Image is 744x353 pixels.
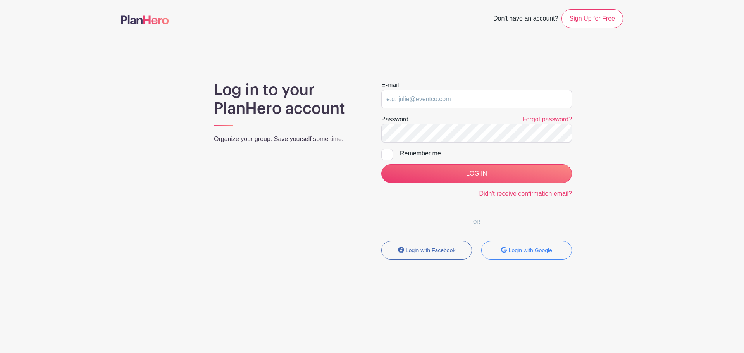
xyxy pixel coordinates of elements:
div: Remember me [400,149,572,158]
h1: Log in to your PlanHero account [214,81,363,118]
img: logo-507f7623f17ff9eddc593b1ce0a138ce2505c220e1c5a4e2b4648c50719b7d32.svg [121,15,169,24]
a: Didn't receive confirmation email? [479,190,572,197]
input: LOG IN [381,164,572,183]
small: Login with Facebook [406,247,455,253]
small: Login with Google [509,247,552,253]
label: E-mail [381,81,399,90]
p: Organize your group. Save yourself some time. [214,134,363,144]
button: Login with Facebook [381,241,472,260]
a: Forgot password? [522,116,572,122]
button: Login with Google [481,241,572,260]
a: Sign Up for Free [561,9,623,28]
input: e.g. julie@eventco.com [381,90,572,108]
span: OR [467,219,486,225]
span: Don't have an account? [493,11,558,28]
label: Password [381,115,408,124]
